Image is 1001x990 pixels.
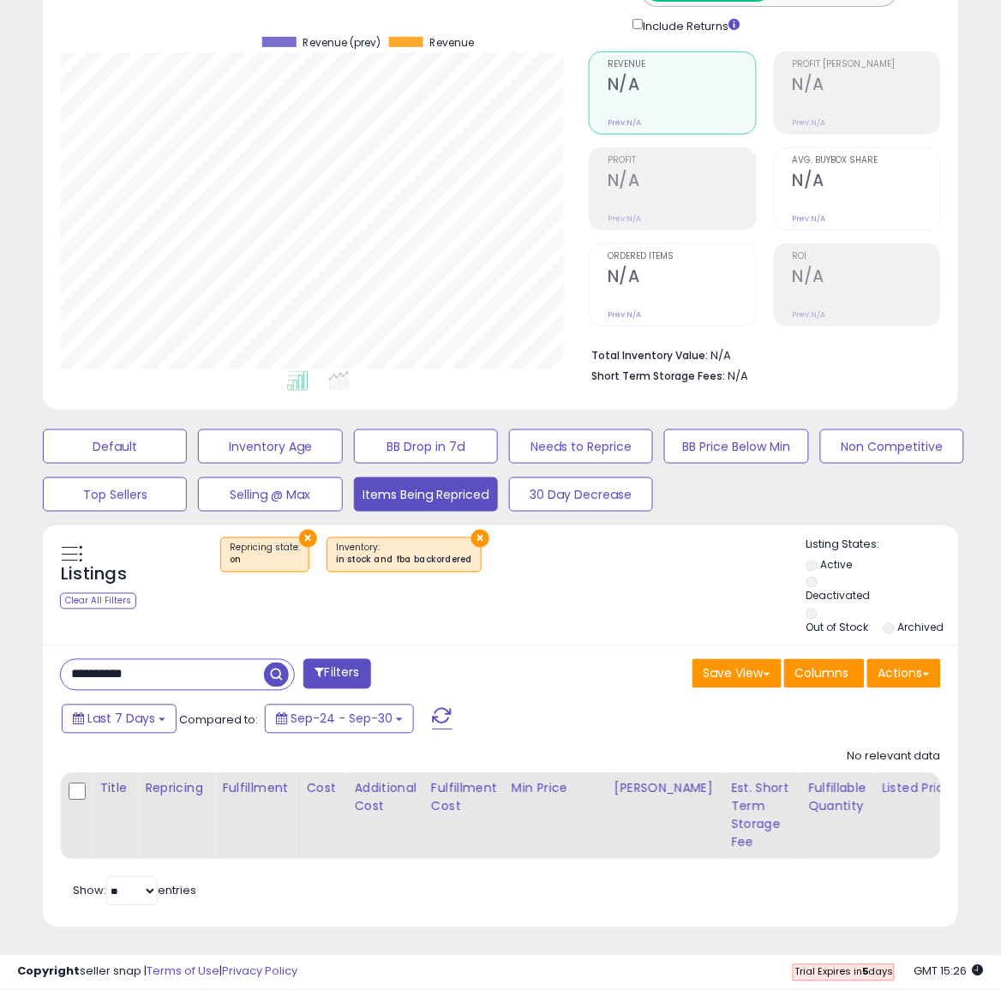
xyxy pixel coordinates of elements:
button: Columns [784,659,865,688]
div: Include Returns [620,15,761,34]
span: Last 7 Days [87,711,155,728]
label: Active [821,558,853,573]
strong: Copyright [17,963,80,980]
label: Out of Stock [806,621,869,635]
div: Est. Short Term Storage Fee [731,780,794,852]
small: Prev: N/A [608,117,641,128]
span: ROI [793,252,940,261]
div: [PERSON_NAME] [614,780,716,798]
small: Prev: N/A [793,309,826,320]
div: Repricing [145,780,207,798]
label: Archived [898,621,944,635]
span: Revenue [429,37,474,49]
span: Ordered Items [608,252,755,261]
div: Fulfillment [222,780,291,798]
div: in stock and fba backordered [336,555,472,567]
h5: Listings [61,563,127,587]
h2: N/A [608,75,755,98]
button: Items Being Repriced [354,477,498,512]
h2: N/A [608,171,755,194]
div: Fulfillable Quantity [808,780,867,816]
button: Selling @ Max [198,477,342,512]
button: Inventory Age [198,429,342,464]
a: Privacy Policy [222,963,297,980]
button: Save View [692,659,782,688]
small: Prev: N/A [793,213,826,224]
h2: N/A [608,267,755,290]
button: 30 Day Decrease [509,477,653,512]
b: Total Inventory Value: [591,348,708,363]
small: Prev: N/A [608,309,641,320]
div: No relevant data [848,749,941,765]
b: 5 [862,965,868,979]
span: Profit [608,156,755,165]
span: Profit [PERSON_NAME] [793,60,940,69]
div: Clear All Filters [60,593,136,609]
div: seller snap | | [17,964,297,981]
h2: N/A [793,75,940,98]
li: N/A [591,344,928,364]
span: Sep-24 - Sep-30 [291,711,393,728]
span: Avg. Buybox Share [793,156,940,165]
button: BB Price Below Min [664,429,808,464]
span: Show: entries [73,883,196,899]
div: Fulfillment Cost [431,780,497,816]
span: Trial Expires in days [794,965,893,979]
button: × [299,530,317,548]
button: × [471,530,489,548]
span: Revenue (prev) [303,37,381,49]
small: Prev: N/A [793,117,826,128]
span: N/A [728,368,748,384]
b: Short Term Storage Fees: [591,369,725,383]
button: Sep-24 - Sep-30 [265,705,414,734]
h2: N/A [793,267,940,290]
button: Default [43,429,187,464]
span: Repricing state : [230,542,300,567]
button: BB Drop in 7d [354,429,498,464]
span: Inventory : [336,542,472,567]
small: Prev: N/A [608,213,641,224]
p: Listing States: [806,537,958,554]
span: Compared to: [179,712,258,729]
button: Last 7 Days [62,705,177,734]
span: 2025-10-8 15:26 GMT [914,963,984,980]
div: Title [99,780,130,798]
div: Min Price [512,780,600,798]
button: Actions [867,659,941,688]
a: Terms of Use [147,963,219,980]
div: Additional Cost [354,780,417,816]
button: Filters [303,659,370,689]
span: Revenue [608,60,755,69]
div: on [230,555,300,567]
h2: N/A [793,171,940,194]
button: Non Competitive [820,429,964,464]
label: Deactivated [806,589,871,603]
div: Cost [307,780,340,798]
button: Top Sellers [43,477,187,512]
button: Needs to Reprice [509,429,653,464]
span: Columns [795,665,849,682]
